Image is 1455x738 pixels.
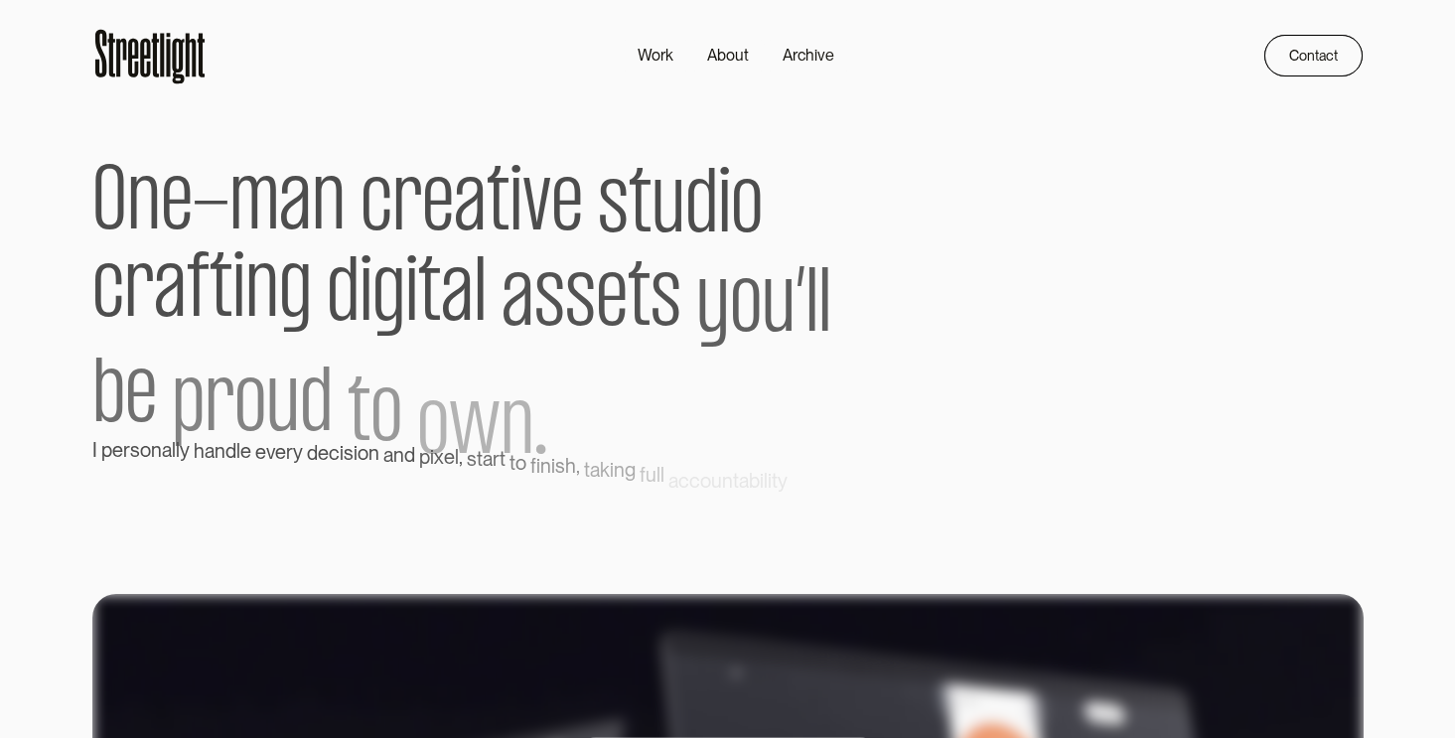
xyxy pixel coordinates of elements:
[161,164,193,246] span: e
[796,266,805,349] span: ’
[483,444,493,474] span: a
[621,39,690,73] a: Work
[205,366,234,448] span: r
[368,438,379,468] span: n
[731,167,763,249] span: o
[210,252,232,335] span: t
[454,165,487,247] span: a
[678,465,689,495] span: c
[610,455,614,485] span: i
[638,44,673,68] div: Work
[474,255,487,338] span: l
[154,252,187,335] span: a
[404,439,415,469] span: d
[329,438,340,468] span: c
[718,167,731,249] span: i
[151,435,162,465] span: n
[392,165,422,247] span: r
[600,455,610,485] span: k
[162,435,172,465] span: a
[444,441,455,471] span: e
[172,435,176,465] span: l
[1264,35,1363,76] a: Contact
[530,451,536,481] span: f
[625,455,636,485] span: g
[628,260,651,343] span: t
[778,465,788,495] span: y
[312,164,346,246] span: n
[565,451,576,481] span: h
[551,451,555,481] span: i
[417,388,449,471] span: o
[477,444,483,474] span: t
[509,165,522,247] span: i
[286,437,293,467] span: r
[215,436,225,466] span: n
[130,435,140,465] span: s
[232,252,245,335] span: i
[730,266,762,349] span: o
[140,435,151,465] span: o
[112,435,123,465] span: e
[123,435,130,465] span: r
[689,465,700,495] span: c
[762,266,796,349] span: u
[467,444,477,474] span: s
[393,439,404,469] span: n
[656,460,660,490] span: l
[193,164,229,246] span: -
[418,255,441,338] span: t
[651,260,681,343] span: s
[509,447,515,477] span: t
[522,165,551,247] span: v
[760,465,764,495] span: i
[307,438,318,468] span: d
[234,366,266,448] span: o
[370,376,402,459] span: o
[372,255,405,338] span: g
[194,436,205,466] span: h
[749,465,760,495] span: b
[733,465,739,495] span: t
[652,167,685,249] span: u
[172,366,205,448] span: p
[690,39,766,73] a: About
[1289,44,1338,68] div: Contact
[383,439,393,469] span: a
[598,167,629,249] span: s
[590,455,600,485] span: a
[555,451,565,481] span: s
[124,252,154,335] span: r
[493,444,500,474] span: r
[783,44,834,68] div: Archive
[455,441,459,471] span: l
[711,465,722,495] span: u
[275,437,286,467] span: e
[266,366,300,448] span: u
[500,444,506,474] span: t
[422,165,454,247] span: e
[502,260,534,343] span: a
[441,255,474,338] span: a
[405,255,418,338] span: i
[187,252,210,335] span: f
[534,388,547,471] span: .
[245,252,279,335] span: n
[596,260,628,343] span: e
[614,455,625,485] span: n
[805,266,818,349] span: l
[685,167,718,249] span: d
[629,167,652,249] span: t
[487,165,509,247] span: t
[300,366,333,448] span: d
[358,438,368,468] span: o
[772,465,778,495] span: t
[279,164,312,246] span: a
[176,435,180,465] span: l
[236,436,240,466] span: l
[240,436,251,466] span: e
[707,44,749,68] div: About
[361,165,392,247] span: c
[536,451,540,481] span: i
[646,460,656,490] span: u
